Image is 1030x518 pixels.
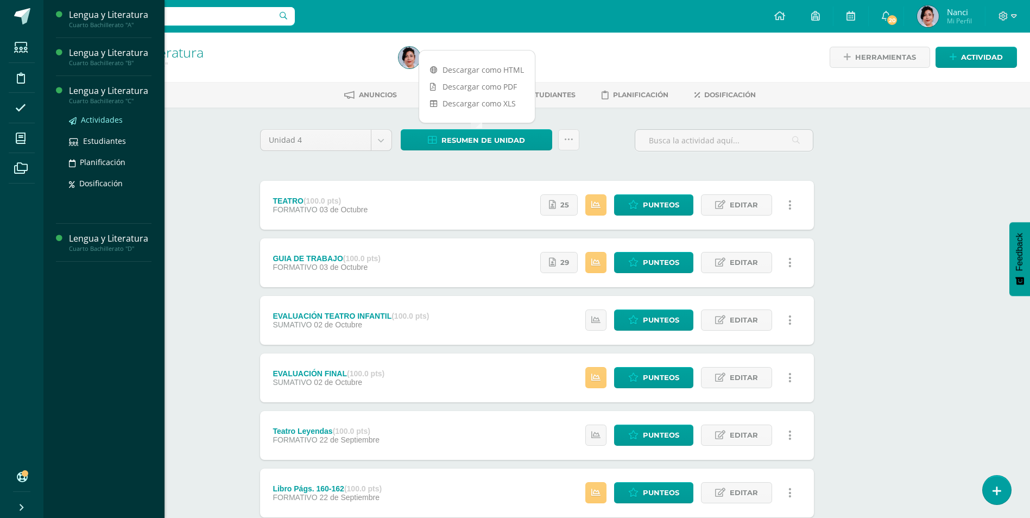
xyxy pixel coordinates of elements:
div: Lengua y Literatura [69,47,151,59]
span: 03 de Octubre [319,205,368,214]
span: Editar [730,368,758,388]
div: Teatro Leyendas [273,427,380,435]
span: Anuncios [359,91,397,99]
span: Estudiantes [526,91,576,99]
span: Editar [730,252,758,273]
span: Herramientas [855,47,916,67]
div: Cuarto Bachillerato "C" [69,97,151,105]
span: SUMATIVO [273,378,312,387]
span: Mi Perfil [947,16,972,26]
span: Unidad 4 [269,130,363,150]
span: Punteos [643,310,679,330]
span: Resumen de unidad [441,130,525,150]
div: Lengua y Literatura [69,232,151,245]
a: Punteos [614,194,693,216]
a: Resumen de unidad [401,129,552,150]
span: Dosificación [79,178,123,188]
span: Punteos [643,195,679,215]
span: 20 [886,14,898,26]
span: Editar [730,195,758,215]
div: Cuarto Bachillerato "B" [69,59,151,67]
span: 22 de Septiembre [319,493,380,502]
span: Punteos [643,368,679,388]
span: Estudiantes [83,136,126,146]
div: Libro Págs. 160-162 [273,484,382,493]
a: 29 [540,252,578,273]
span: Planificación [613,91,668,99]
span: Editar [730,310,758,330]
a: Actividad [936,47,1017,68]
span: FORMATIVO [273,493,317,502]
a: Lengua y LiteraturaCuarto Bachillerato "C" [69,85,151,105]
a: Punteos [614,309,693,331]
h1: Lengua y Literatura [85,45,386,60]
span: Editar [730,483,758,503]
strong: (100.0 pts) [304,197,341,205]
div: GUIA DE TRABAJO [273,254,381,263]
input: Busca la actividad aquí... [635,130,813,151]
span: Punteos [643,425,679,445]
strong: (100.0 pts) [343,254,381,263]
span: 25 [560,195,569,215]
a: Lengua y LiteraturaCuarto Bachillerato "D" [69,232,151,252]
input: Busca un usuario... [50,7,295,26]
div: EVALUACIÓN TEATRO INFANTIL [273,312,429,320]
span: Punteos [643,483,679,503]
span: Actividad [961,47,1003,67]
a: Estudiantes [69,135,151,147]
span: Punteos [643,252,679,273]
a: Unidad 4 [261,130,391,150]
div: EVALUACIÓN FINAL [273,369,384,378]
div: Cuarto Bachillerato "A" [69,21,151,29]
span: 02 de Octubre [314,378,362,387]
strong: (100.0 pts) [391,312,429,320]
a: Anuncios [344,86,397,104]
a: Punteos [614,482,693,503]
img: df771cb2c248fc4d80dbd42dee062b28.png [399,47,420,68]
a: Estudiantes [510,86,576,104]
strong: (100.0 pts) [347,369,384,378]
button: Feedback - Mostrar encuesta [1009,222,1030,296]
strong: (100.0 pts) [344,484,382,493]
a: Dosificación [69,177,151,189]
div: Cuarto Bachillerato "D" [69,245,151,252]
a: Dosificación [694,86,756,104]
span: Actividades [81,115,123,125]
a: Punteos [614,367,693,388]
a: Planificación [602,86,668,104]
strong: (100.0 pts) [333,427,370,435]
span: Editar [730,425,758,445]
span: 03 de Octubre [319,263,368,271]
span: 22 de Septiembre [319,435,380,444]
a: Descargar como PDF [419,78,535,95]
a: Punteos [614,425,693,446]
span: 29 [560,252,569,273]
a: Descargar como XLS [419,95,535,112]
span: Planificación [80,157,125,167]
a: Punteos [614,252,693,273]
span: 02 de Octubre [314,320,362,329]
a: 25 [540,194,578,216]
span: FORMATIVO [273,435,317,444]
div: Lengua y Literatura [69,9,151,21]
a: Planificación [69,156,151,168]
span: FORMATIVO [273,263,317,271]
a: Descargar como HTML [419,61,535,78]
span: Nanci [947,7,972,17]
a: Lengua y LiteraturaCuarto Bachillerato "B" [69,47,151,67]
div: Lengua y Literatura [69,85,151,97]
a: Herramientas [830,47,930,68]
div: Cuarto Bachillerato 'B' [85,60,386,70]
span: Feedback [1015,233,1025,271]
a: Lengua y LiteraturaCuarto Bachillerato "A" [69,9,151,29]
a: Actividades [69,113,151,126]
div: TEATRO [273,197,368,205]
span: SUMATIVO [273,320,312,329]
img: df771cb2c248fc4d80dbd42dee062b28.png [917,5,939,27]
span: Dosificación [704,91,756,99]
span: FORMATIVO [273,205,317,214]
